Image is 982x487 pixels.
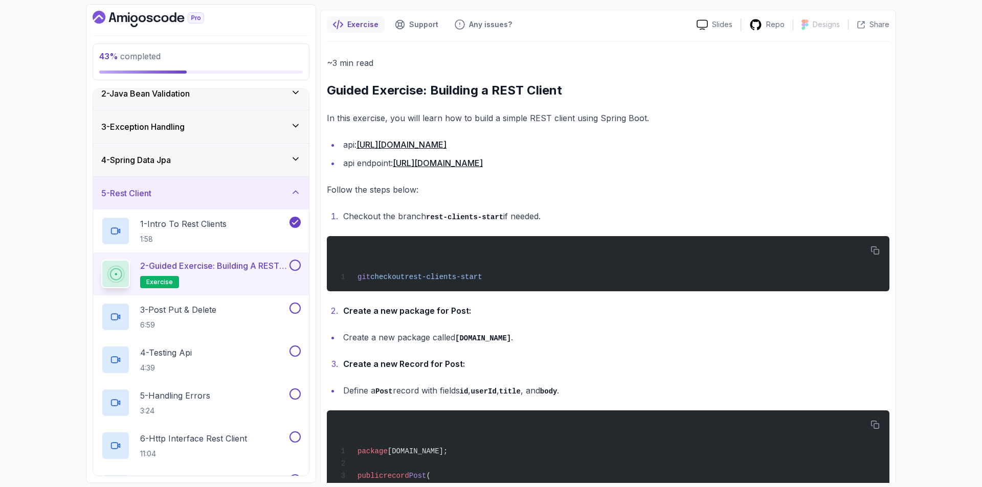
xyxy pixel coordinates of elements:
[393,158,483,168] a: [URL][DOMAIN_NAME]
[449,16,518,33] button: Feedback button
[101,345,301,374] button: 4-Testing Api4:39
[101,187,151,199] h3: 5 - Rest Client
[327,16,385,33] button: notes button
[140,389,210,402] p: 5 - Handling Errors
[375,387,393,396] code: Post
[327,82,889,99] h2: Guided Exercise: Building a REST Client
[358,472,383,480] span: public
[343,359,465,369] strong: Create a new Record for Post:
[140,320,216,330] p: 6:59
[848,19,889,30] button: Share
[146,278,173,286] span: exercise
[101,260,301,288] button: 2-Guided Exercise: Building a REST Clientexercise
[460,387,468,396] code: id
[405,273,482,281] span: rest-clients-start
[383,472,409,480] span: record
[426,213,503,221] code: rest-clients-start
[93,110,309,143] button: 3-Exception Handling
[540,387,557,396] code: body
[340,383,889,398] li: Define a record with fields , , , and .
[101,431,301,460] button: 6-Http Interface Rest Client11:04
[93,77,309,110] button: 2-Java Bean Validation
[327,56,889,70] p: ~3 min read
[766,19,785,30] p: Repo
[93,144,309,176] button: 4-Spring Data Jpa
[455,334,511,342] code: [DOMAIN_NAME]
[327,111,889,125] p: In this exercise, you will learn how to build a simple REST client using Spring Boot.
[140,260,287,272] p: 2 - Guided Exercise: Building a REST Client
[101,87,190,100] h3: 2 - Java Bean Validation
[327,182,889,197] p: Follow the steps below:
[101,303,301,331] button: 3-Post Put & Delete6:59
[99,51,161,61] span: completed
[340,137,889,152] li: api:
[340,156,889,170] li: api endpoint:
[688,19,741,30] a: Slides
[140,346,192,359] p: 4 - Testing Api
[140,406,210,416] p: 3:24
[471,387,496,396] code: userId
[340,330,889,345] li: Create a new package called .
[469,19,512,30] p: Any issues?
[358,273,370,281] span: git
[499,387,521,396] code: title
[741,18,793,31] a: Repo
[356,140,447,150] a: [URL][DOMAIN_NAME]
[140,304,216,316] p: 3 - Post Put & Delete
[358,447,388,455] span: package
[140,432,247,445] p: 6 - Http Interface Rest Client
[140,449,247,459] p: 11:04
[101,154,171,166] h3: 4 - Spring Data Jpa
[343,306,471,316] strong: Create a new package for Post:
[93,177,309,210] button: 5-Rest Client
[99,51,118,61] span: 43 %
[813,19,840,30] p: Designs
[388,447,448,455] span: [DOMAIN_NAME];
[869,19,889,30] p: Share
[347,19,378,30] p: Exercise
[712,19,732,30] p: Slides
[389,16,444,33] button: Support button
[140,363,192,373] p: 4:39
[340,209,889,224] li: Checkout the branch if needed.
[370,273,405,281] span: checkout
[409,472,427,480] span: Post
[101,388,301,417] button: 5-Handling Errors3:24
[409,19,438,30] p: Support
[426,472,430,480] span: (
[140,234,227,244] p: 1:58
[93,11,228,27] a: Dashboard
[101,217,301,245] button: 1-Intro To Rest Clients1:58
[101,121,185,133] h3: 3 - Exception Handling
[140,218,227,230] p: 1 - Intro To Rest Clients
